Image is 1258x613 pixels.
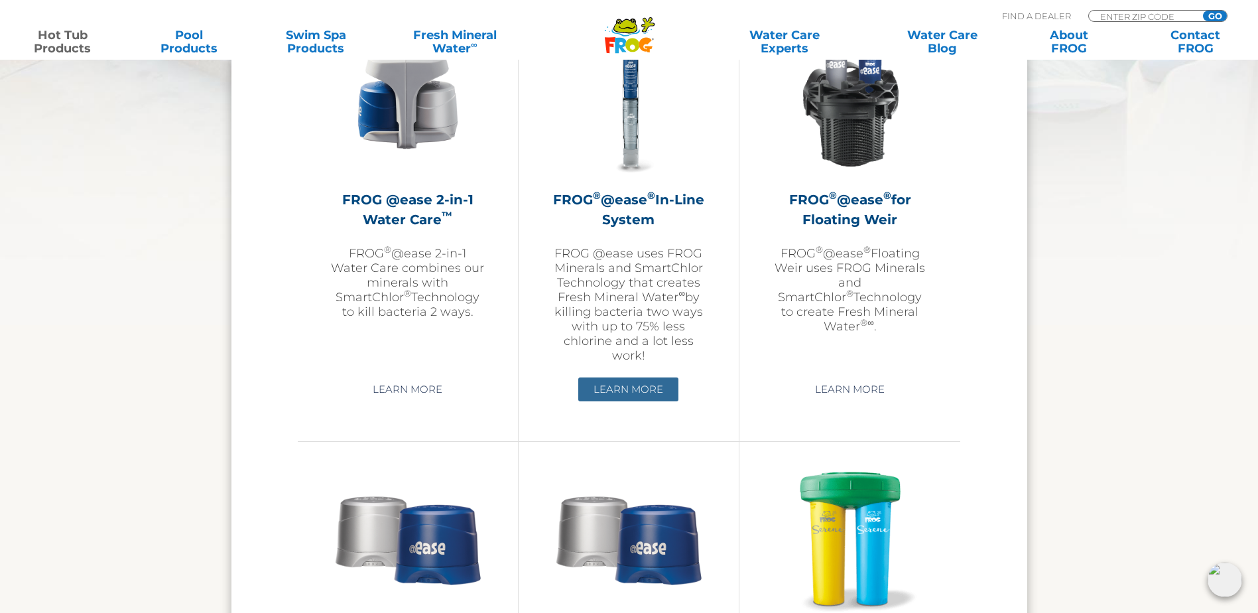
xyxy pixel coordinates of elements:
img: inline-system-300x300.png [552,23,706,176]
input: GO [1203,11,1227,21]
p: FROG @ease Floating Weir uses FROG Minerals and SmartChlor Technology to create Fresh Mineral Wat... [773,246,927,334]
p: Find A Dealer [1002,10,1071,22]
a: Fresh MineralWater∞ [393,29,517,55]
sup: ∞ [678,288,685,299]
sup: ∞ [867,317,874,328]
a: FROG®@ease®In-Line SystemFROG @ease uses FROG Minerals and SmartChlor Technology that creates Fre... [552,23,706,368]
sup: ® [829,189,837,202]
h2: FROG @ease 2-in-1 Water Care [331,190,485,230]
p: FROG @ease uses FROG Minerals and SmartChlor Technology that creates Fresh Mineral Water by killi... [552,246,706,363]
a: PoolProducts [140,29,239,55]
a: FROG @ease 2-in-1 Water Care™FROG®@ease 2-in-1 Water Care combines our minerals with SmartChlor®T... [331,23,485,368]
a: AboutFROG [1019,29,1118,55]
a: ContactFROG [1146,29,1245,55]
sup: ® [846,288,853,299]
a: Learn More [800,377,900,401]
sup: ∞ [471,39,477,50]
sup: ® [863,244,871,255]
img: @ease-2-in-1-Holder-v2-300x300.png [331,23,485,176]
a: FROG®@ease®for Floating WeirFROG®@ease®Floating Weir uses FROG Minerals and SmartChlor®Technology... [773,23,927,368]
sup: ® [860,317,867,328]
a: Water CareBlog [893,29,991,55]
sup: ® [647,189,655,202]
p: FROG @ease 2-in-1 Water Care combines our minerals with SmartChlor Technology to kill bacteria 2 ... [331,246,485,319]
sup: ™ [442,209,452,222]
sup: ® [404,288,411,299]
h2: FROG @ease In-Line System [552,190,706,230]
a: Water CareExperts [705,29,865,55]
a: Learn More [357,377,458,401]
h2: FROG @ease for Floating Weir [773,190,927,230]
sup: ® [816,244,823,255]
img: openIcon [1208,563,1242,597]
input: Zip Code Form [1099,11,1188,22]
a: Hot TubProducts [13,29,112,55]
sup: ® [883,189,891,202]
a: Learn More [578,377,678,401]
sup: ® [593,189,601,202]
a: Swim SpaProducts [267,29,365,55]
img: InLineWeir_Front_High_inserting-v2-300x300.png [773,23,927,176]
sup: ® [384,244,391,255]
